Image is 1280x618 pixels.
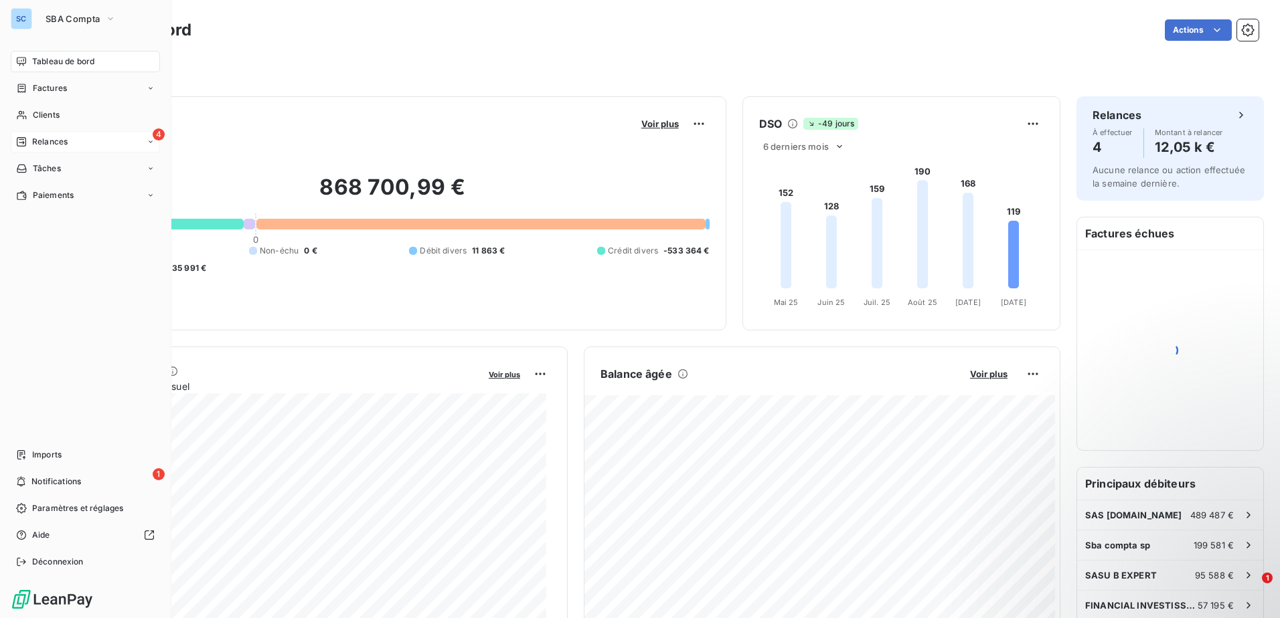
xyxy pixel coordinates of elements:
[759,116,782,132] h6: DSO
[1012,488,1280,582] iframe: Intercom notifications message
[1262,573,1273,583] span: 1
[31,476,81,488] span: Notifications
[1198,600,1234,611] span: 57 195 €
[864,298,890,307] tspan: Juil. 25
[1085,600,1198,611] span: FINANCIAL INVESTISSEMENT
[608,245,658,257] span: Crédit divers
[76,379,479,393] span: Chiffre d'affaires mensuel
[33,189,74,201] span: Paiements
[601,366,672,382] h6: Balance âgée
[32,136,68,148] span: Relances
[32,449,62,461] span: Imports
[1093,136,1133,158] h4: 4
[955,298,981,307] tspan: [DATE]
[153,468,165,480] span: 1
[472,245,505,257] span: 11 863 €
[1093,107,1141,123] h6: Relances
[33,109,60,121] span: Clients
[908,298,937,307] tspan: Août 25
[773,298,798,307] tspan: Mai 25
[1155,136,1223,158] h4: 12,05 k €
[485,368,524,380] button: Voir plus
[420,245,467,257] span: Débit divers
[33,82,67,94] span: Factures
[32,556,84,568] span: Déconnexion
[1077,468,1263,500] h6: Principaux débiteurs
[1001,298,1026,307] tspan: [DATE]
[33,163,61,175] span: Tâches
[637,118,683,130] button: Voir plus
[1093,165,1245,189] span: Aucune relance ou action effectuée la semaine dernière.
[970,369,1008,379] span: Voir plus
[32,56,94,68] span: Tableau de bord
[1234,573,1267,605] iframe: Intercom live chat
[153,128,165,140] span: 4
[253,234,258,245] span: 0
[763,141,829,152] span: 6 derniers mois
[1165,19,1232,41] button: Actions
[260,245,299,257] span: Non-échu
[32,502,123,514] span: Paramètres et réglages
[641,118,679,129] span: Voir plus
[46,13,100,24] span: SBA Compta
[32,529,50,541] span: Aide
[1093,128,1133,136] span: À effectuer
[11,8,32,29] div: SC
[168,262,206,274] span: -35 991 €
[817,298,845,307] tspan: Juin 25
[1155,128,1223,136] span: Montant à relancer
[11,589,94,610] img: Logo LeanPay
[489,370,520,379] span: Voir plus
[1077,217,1263,249] h6: Factures échues
[76,174,710,214] h2: 868 700,99 €
[803,118,858,130] span: -49 jours
[966,368,1012,380] button: Voir plus
[304,245,317,257] span: 0 €
[663,245,710,257] span: -533 364 €
[11,524,160,546] a: Aide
